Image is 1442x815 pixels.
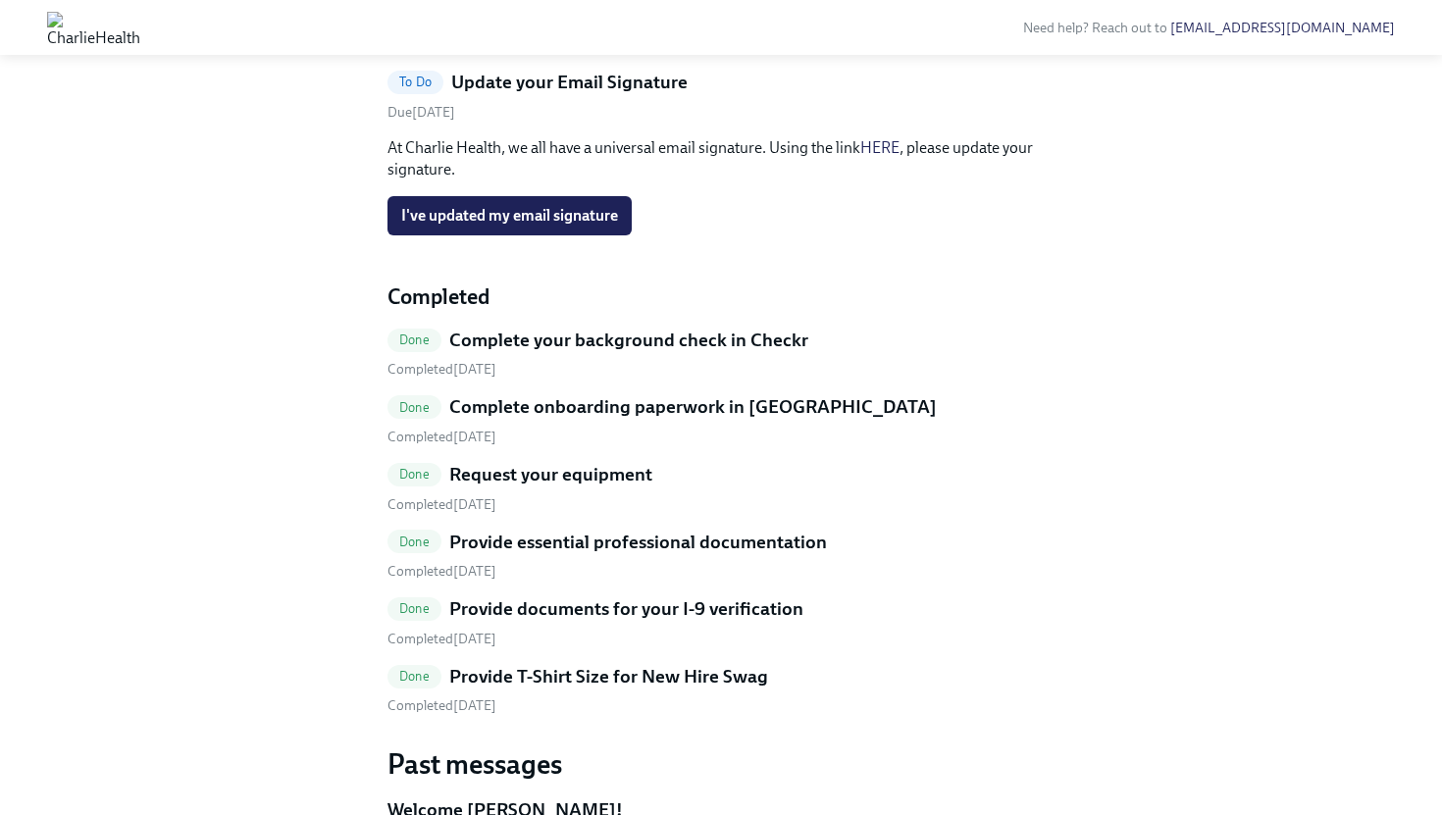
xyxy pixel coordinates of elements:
[387,596,1055,648] a: DoneProvide documents for your I-9 verification Completed[DATE]
[449,462,652,487] h5: Request your equipment
[387,697,496,714] span: Wednesday, September 10th 2025, 3:13 pm
[387,361,496,378] span: Tuesday, September 9th 2025, 1:59 pm
[1023,20,1395,36] span: Need help? Reach out to
[387,282,1055,312] h4: Completed
[387,535,441,549] span: Done
[387,467,441,482] span: Done
[387,429,496,445] span: Tuesday, September 9th 2025, 1:59 pm
[387,70,1055,122] a: To DoUpdate your Email SignatureDue[DATE]
[449,596,803,622] h5: Provide documents for your I-9 verification
[449,530,827,555] h5: Provide essential professional documentation
[387,137,1055,180] p: At Charlie Health, we all have a universal email signature. Using the link , please update your s...
[1170,20,1395,36] a: [EMAIL_ADDRESS][DOMAIN_NAME]
[387,669,441,684] span: Done
[449,664,768,689] h5: Provide T-Shirt Size for New Hire Swag
[387,328,1055,380] a: DoneComplete your background check in Checkr Completed[DATE]
[449,394,937,420] h5: Complete onboarding paperwork in [GEOGRAPHIC_DATA]
[387,104,455,121] span: Saturday, October 11th 2025, 10:00 am
[387,664,1055,716] a: DoneProvide T-Shirt Size for New Hire Swag Completed[DATE]
[387,563,496,580] span: Friday, September 19th 2025, 3:42 pm
[449,328,808,353] h5: Complete your background check in Checkr
[387,601,441,616] span: Done
[387,332,441,347] span: Done
[47,12,140,43] img: CharlieHealth
[387,746,1055,782] h3: Past messages
[860,138,900,157] a: HERE
[387,496,496,513] span: Tuesday, September 9th 2025, 2:01 pm
[387,530,1055,582] a: DoneProvide essential professional documentation Completed[DATE]
[401,206,618,226] span: I've updated my email signature
[387,631,496,647] span: Friday, September 19th 2025, 3:25 pm
[387,196,632,235] button: I've updated my email signature
[451,70,688,95] h5: Update your Email Signature
[387,394,1055,446] a: DoneComplete onboarding paperwork in [GEOGRAPHIC_DATA] Completed[DATE]
[387,462,1055,514] a: DoneRequest your equipment Completed[DATE]
[387,400,441,415] span: Done
[387,75,443,89] span: To Do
